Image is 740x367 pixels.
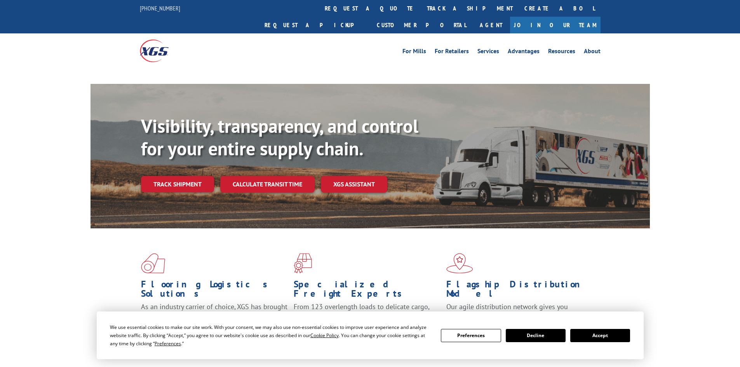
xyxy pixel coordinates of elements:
a: For Retailers [435,48,469,57]
a: Join Our Team [510,17,601,33]
a: [PHONE_NUMBER] [140,4,180,12]
a: Resources [548,48,575,57]
a: XGS ASSISTANT [321,176,387,193]
span: Our agile distribution network gives you nationwide inventory management on demand. [446,302,589,320]
span: Cookie Policy [310,332,339,339]
h1: Specialized Freight Experts [294,280,441,302]
a: Request a pickup [259,17,371,33]
b: Visibility, transparency, and control for your entire supply chain. [141,114,418,160]
img: xgs-icon-focused-on-flooring-red [294,253,312,273]
a: Track shipment [141,176,214,192]
a: About [584,48,601,57]
button: Accept [570,329,630,342]
h1: Flagship Distribution Model [446,280,593,302]
button: Decline [506,329,566,342]
div: We use essential cookies to make our site work. With your consent, we may also use non-essential ... [110,323,432,348]
a: Advantages [508,48,540,57]
img: xgs-icon-total-supply-chain-intelligence-red [141,253,165,273]
p: From 123 overlength loads to delicate cargo, our experienced staff knows the best way to move you... [294,302,441,337]
div: Cookie Consent Prompt [97,311,644,359]
h1: Flooring Logistics Solutions [141,280,288,302]
button: Preferences [441,329,501,342]
a: Calculate transit time [220,176,315,193]
a: For Mills [402,48,426,57]
a: Customer Portal [371,17,472,33]
img: xgs-icon-flagship-distribution-model-red [446,253,473,273]
span: As an industry carrier of choice, XGS has brought innovation and dedication to flooring logistics... [141,302,287,330]
a: Agent [472,17,510,33]
a: Services [477,48,499,57]
span: Preferences [155,340,181,347]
